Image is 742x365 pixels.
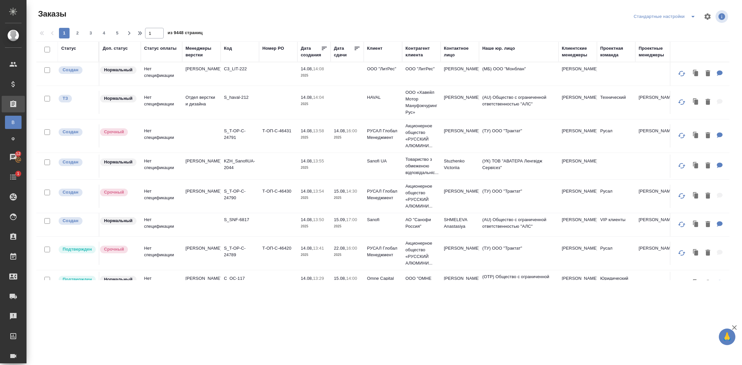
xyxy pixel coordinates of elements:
td: (ТУ) ООО "Трактат" [479,242,558,265]
button: Обновить [674,275,690,291]
p: Акционерное общество «РУССКИЙ АЛЮМИНИ... [405,240,437,267]
td: [PERSON_NAME] [635,242,674,265]
td: [PERSON_NAME] [441,62,479,86]
button: Удалить [702,246,714,260]
a: 1 [2,169,25,185]
p: РУСАЛ Глобал Менеджмент [367,128,399,141]
td: [PERSON_NAME] [441,91,479,114]
button: Обновить [674,94,690,110]
p: S_haval-212 [224,94,256,101]
p: 16:00 [346,128,357,133]
p: Товариство з обмеженою відповідальніс... [405,156,437,176]
p: Создан [63,189,79,196]
td: (OTP) Общество с ограниченной ответственностью «Вектор Развития» [479,270,558,297]
div: Выставляет КМ при отправке заказа на расчет верстке (для тикета) или для уточнения сроков на прои... [58,94,95,103]
button: Удалить [702,276,714,290]
td: (МБ) ООО "Монблан" [479,62,558,86]
div: Клиентские менеджеры [562,45,594,58]
p: 17:00 [346,217,357,222]
div: Статус по умолчанию для стандартных заказов [99,158,137,167]
td: [PERSON_NAME] [558,213,597,236]
a: Ф [5,132,22,146]
td: Т-ОП-С-46420 [259,242,297,265]
div: Доп. статус [103,45,128,52]
div: Выставляется автоматически при создании заказа [58,216,95,225]
button: Клонировать [690,95,702,109]
p: 22.08, [334,246,346,251]
span: 3 [85,30,96,36]
p: Sanofi UA [367,158,399,164]
span: В [8,119,18,126]
p: 2025 [301,101,327,107]
p: ТЗ [63,95,68,102]
p: Нормальный [104,217,132,224]
p: Подтвержден [63,246,92,253]
p: Нормальный [104,67,132,73]
span: 1 [13,170,23,177]
div: Клиент [367,45,382,52]
button: Клонировать [690,159,702,173]
td: [PERSON_NAME] [558,272,597,295]
div: Статус по умолчанию для стандартных заказов [99,94,137,103]
div: Контрагент клиента [405,45,437,58]
button: Удалить [702,95,714,109]
div: Статус оплаты [144,45,177,52]
td: Нет спецификации [141,185,182,208]
p: 14.08, [301,217,313,222]
p: Нормальный [104,159,132,165]
div: Выставляет КМ после уточнения всех необходимых деталей и получения согласия клиента на запуск. С ... [58,245,95,254]
td: [PERSON_NAME] [441,124,479,148]
div: Выставляется автоматически, если на указанный объем услуг необходимо больше времени в стандартном... [99,128,137,137]
p: 14:04 [313,95,324,100]
td: Нет спецификации [141,62,182,86]
td: [PERSON_NAME] [441,272,479,295]
p: 15.08, [334,276,346,281]
span: 🙏 [721,330,733,344]
p: [PERSON_NAME] [185,245,217,252]
td: [PERSON_NAME] [558,91,597,114]
td: Нет спецификации [141,272,182,295]
p: 13:58 [313,128,324,133]
td: [PERSON_NAME] [635,213,674,236]
td: VIP клиенты [597,213,635,236]
p: Sanofi [367,216,399,223]
p: 15.08, [334,189,346,194]
span: из 9448 страниц [168,29,203,38]
td: Русал [597,124,635,148]
p: Создан [63,159,79,165]
td: [PERSON_NAME] [441,185,479,208]
span: Настроить таблицу [700,9,715,25]
p: 2025 [334,195,360,201]
p: S_T-OP-C-24789 [224,245,256,258]
button: Клонировать [690,67,702,81]
a: В [5,116,22,129]
p: 2025 [301,72,327,79]
button: 🙏 [719,329,735,345]
td: (ТУ) ООО "Трактат" [479,124,558,148]
td: Русал [597,185,635,208]
p: 14.08, [301,128,313,133]
p: Omne Capital [367,275,399,282]
p: 2025 [301,134,327,141]
div: Выставляется автоматически, если на указанный объем услуг необходимо больше времени в стандартном... [99,188,137,197]
div: Дата создания [301,45,321,58]
p: 2025 [301,252,327,258]
p: 14:00 [346,276,357,281]
p: 13:29 [313,276,324,281]
p: [PERSON_NAME] [185,275,217,282]
td: [PERSON_NAME] [635,91,674,114]
div: Проектная команда [600,45,632,58]
td: Нет спецификации [141,91,182,114]
button: Удалить [702,218,714,231]
span: 5 [112,30,123,36]
p: РУСАЛ Глобал Менеджмент [367,245,399,258]
p: 2025 [301,164,327,171]
td: Нет спецификации [141,242,182,265]
button: Обновить [674,128,690,144]
p: 13:50 [313,217,324,222]
p: [PERSON_NAME] [185,66,217,72]
div: Проектные менеджеры [639,45,670,58]
p: Акционерное общество «РУССКИЙ АЛЮМИНИ... [405,123,437,149]
button: Удалить [702,67,714,81]
button: Клонировать [690,129,702,143]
